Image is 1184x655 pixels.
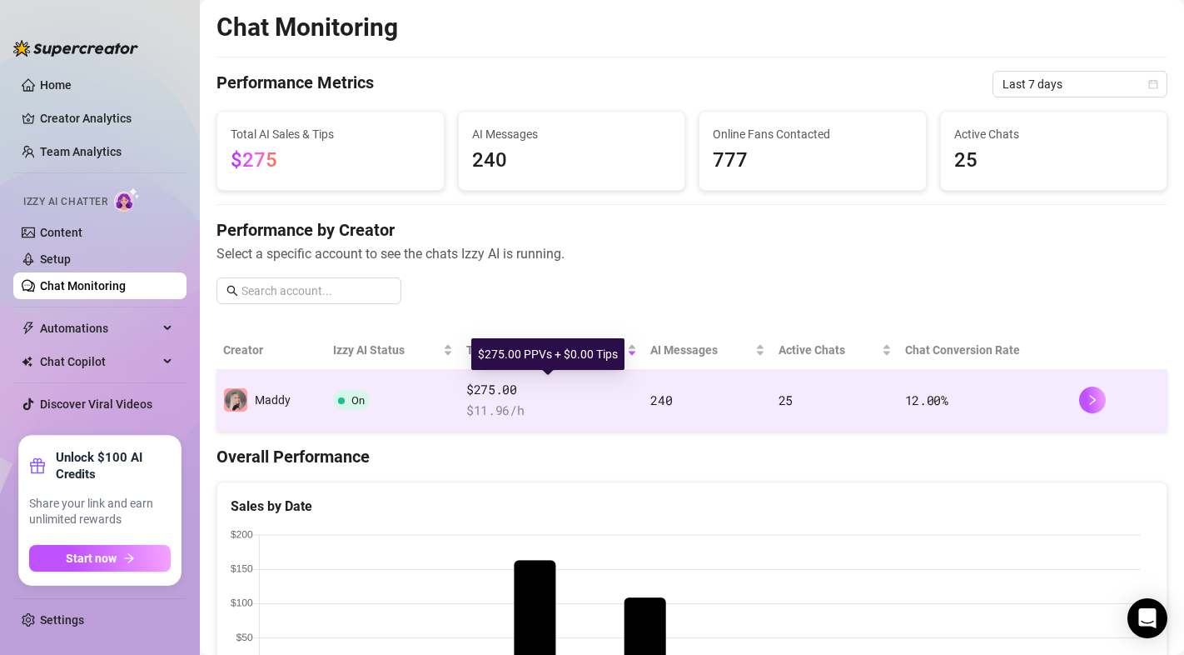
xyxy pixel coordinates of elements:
[231,148,277,172] span: $275
[1148,79,1158,89] span: calendar
[216,331,326,370] th: Creator
[40,279,126,292] a: Chat Monitoring
[40,252,71,266] a: Setup
[466,380,637,400] span: $275.00
[650,341,751,359] span: AI Messages
[29,496,171,528] span: Share your link and earn unlimited rewards
[40,397,152,411] a: Discover Viral Videos
[40,613,84,627] a: Settings
[954,145,1154,177] span: 25
[29,457,46,474] span: gift
[216,445,1167,468] h4: Overall Performance
[216,12,398,43] h2: Chat Monitoring
[40,348,158,375] span: Chat Copilot
[224,388,247,412] img: Maddy
[40,105,173,132] a: Creator Analytics
[898,331,1072,370] th: Chat Conversion Rate
[472,125,672,143] span: AI Messages
[40,226,82,239] a: Content
[779,341,878,359] span: Active Chats
[713,145,913,177] span: 777
[779,392,793,408] span: 25
[1079,387,1106,413] button: right
[241,282,391,300] input: Search account...
[1127,598,1167,638] div: Open Intercom Messenger
[231,496,1153,517] div: Sales by Date
[1087,394,1098,406] span: right
[333,341,440,359] span: Izzy AI Status
[66,552,117,565] span: Start now
[123,552,135,564] span: arrow-right
[713,125,913,143] span: Online Fans Contacted
[471,338,624,370] div: $275.00 PPVs + $0.00 Tips
[466,341,624,359] span: Total AI Sales & Tips
[231,125,430,143] span: Total AI Sales & Tips
[22,322,35,335] span: thunderbolt
[56,449,171,482] strong: Unlock $100 AI Credits
[650,392,672,408] span: 240
[472,145,672,177] span: 240
[905,392,948,408] span: 12.00 %
[114,187,140,212] img: AI Chatter
[772,331,898,370] th: Active Chats
[29,545,171,572] button: Start nowarrow-right
[13,40,138,57] img: logo-BBDzfeDw.svg
[22,356,32,367] img: Chat Copilot
[466,401,637,421] span: $ 11.96 /h
[40,315,158,342] span: Automations
[216,71,374,97] h4: Performance Metrics
[216,243,1167,264] span: Select a specific account to see the chats Izzy AI is running.
[226,285,238,297] span: search
[954,125,1154,143] span: Active Chats
[40,145,122,158] a: Team Analytics
[40,78,72,92] a: Home
[1002,72,1157,97] span: Last 7 days
[326,331,460,370] th: Izzy AI Status
[351,394,365,407] span: On
[460,331,644,370] th: Total AI Sales & Tips
[644,331,771,370] th: AI Messages
[216,218,1167,242] h4: Performance by Creator
[255,393,291,407] span: Maddy
[23,194,107,210] span: Izzy AI Chatter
